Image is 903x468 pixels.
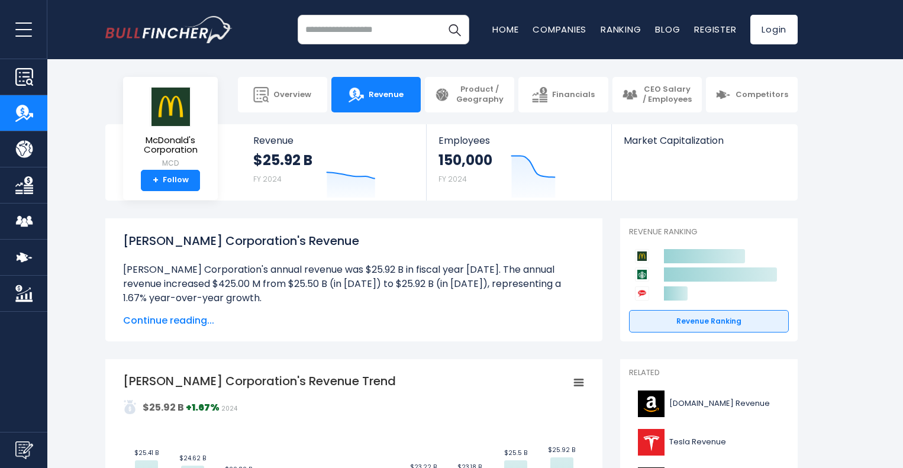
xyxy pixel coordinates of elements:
[179,454,206,463] text: $24.62 B
[601,23,641,35] a: Ranking
[635,267,649,282] img: Starbucks Corporation competitors logo
[636,390,666,417] img: AMZN logo
[533,23,586,35] a: Companies
[629,310,789,333] a: Revenue Ranking
[548,446,575,454] text: $25.92 B
[694,23,736,35] a: Register
[635,286,649,301] img: Yum! Brands competitors logo
[123,263,585,305] li: [PERSON_NAME] Corporation's annual revenue was $25.92 B in fiscal year [DATE]. The annual revenue...
[123,314,585,328] span: Continue reading...
[612,124,796,166] a: Market Capitalization
[629,388,789,420] a: [DOMAIN_NAME] Revenue
[438,174,467,184] small: FY 2024
[369,90,404,100] span: Revenue
[186,401,220,414] strong: +1.67%
[221,404,237,413] span: 2024
[132,86,209,170] a: McDonald's Corporation MCD
[629,368,789,378] p: Related
[331,77,421,112] a: Revenue
[635,249,649,263] img: McDonald's Corporation competitors logo
[552,90,595,100] span: Financials
[141,170,200,191] a: +Follow
[612,77,702,112] a: CEO Salary / Employees
[134,448,159,457] text: $25.41 B
[105,16,233,43] img: bullfincher logo
[425,77,514,112] a: Product / Geography
[133,135,208,155] span: McDonald's Corporation
[642,85,692,105] span: CEO Salary / Employees
[454,85,505,105] span: Product / Geography
[629,227,789,237] p: Revenue Ranking
[153,175,159,186] strong: +
[273,90,311,100] span: Overview
[438,135,599,146] span: Employees
[750,15,798,44] a: Login
[736,90,788,100] span: Competitors
[253,135,415,146] span: Revenue
[123,232,585,250] h1: [PERSON_NAME] Corporation's Revenue
[624,135,785,146] span: Market Capitalization
[518,77,608,112] a: Financials
[133,158,208,169] small: MCD
[629,426,789,459] a: Tesla Revenue
[504,448,527,457] text: $25.5 B
[438,151,492,169] strong: 150,000
[123,373,396,389] tspan: [PERSON_NAME] Corporation's Revenue Trend
[492,23,518,35] a: Home
[105,16,233,43] a: Go to homepage
[253,151,312,169] strong: $25.92 B
[123,400,137,414] img: addasd
[655,23,680,35] a: Blog
[253,174,282,184] small: FY 2024
[440,15,469,44] button: Search
[636,429,666,456] img: TSLA logo
[427,124,611,201] a: Employees 150,000 FY 2024
[706,77,798,112] a: Competitors
[143,401,184,414] strong: $25.92 B
[238,77,327,112] a: Overview
[241,124,427,201] a: Revenue $25.92 B FY 2024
